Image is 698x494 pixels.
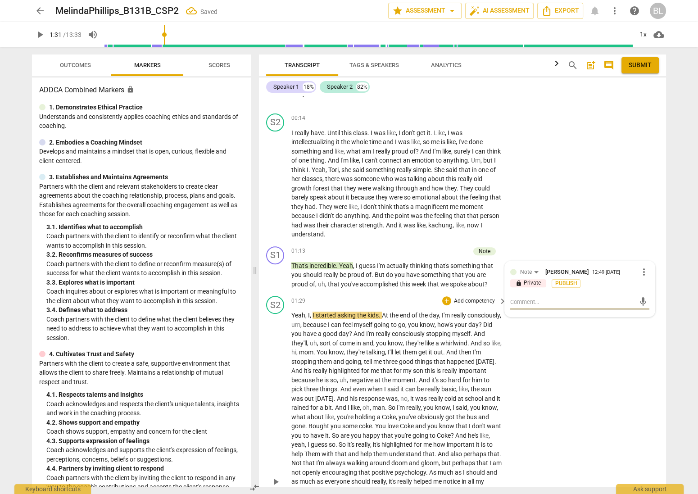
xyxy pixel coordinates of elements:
span: Assessment [392,5,458,16]
span: something [421,271,452,278]
span: their [317,222,331,229]
span: star [392,5,403,16]
span: really [376,148,392,155]
span: I [307,166,308,173]
a: Help [626,3,643,19]
span: arrow_back [35,5,45,16]
p: 3. Establishes and Maintains Agreements [49,172,168,182]
span: so [423,138,431,145]
span: , [445,129,448,136]
span: really [295,129,311,136]
p: Develops and maintains a mindset that is open, curious, flexible and client-centered. [39,147,244,165]
span: had [291,222,304,229]
span: have [311,129,324,136]
span: am [362,148,372,155]
span: they [376,194,389,201]
span: Markers [134,62,161,68]
span: the [459,194,470,201]
p: Partners with the client and relevant stakeholders to create clear agreements about the coaching ... [39,182,244,219]
span: that [454,212,467,219]
span: had [305,203,316,210]
span: . [431,166,434,173]
span: strength [359,222,383,229]
div: Change speaker [266,246,284,264]
span: I'm [433,148,442,155]
span: were [358,185,372,192]
span: said [446,166,459,173]
button: Show/Hide comments [602,58,616,73]
span: I [371,129,374,136]
span: Analytics [431,62,462,68]
span: AI Assessment [469,5,530,16]
span: that [328,281,341,288]
span: didn't [319,212,335,219]
span: really [323,271,340,278]
button: Please Do Not Submit until your Assessment is Complete [621,57,659,73]
span: , [326,166,328,173]
div: Speaker 2 [327,82,353,91]
span: about [428,175,446,182]
span: the [424,212,434,219]
span: proud [291,281,309,288]
span: Filler word [434,129,445,136]
button: BL [650,3,666,19]
span: And [420,148,433,155]
div: Note [479,247,490,255]
span: something [291,148,322,155]
span: . [336,262,339,269]
span: . [468,157,471,164]
span: anything [344,212,369,219]
span: ? [416,148,420,155]
span: through [395,185,419,192]
span: compare_arrows [249,482,260,493]
p: Private [510,279,546,287]
span: auto_fix_high [469,5,480,16]
span: thinking [410,262,434,269]
span: growth [291,185,313,192]
span: proud [348,271,366,278]
div: All changes saved [186,5,218,16]
span: person [480,212,499,219]
p: Coach partners with the client to identify or reconfirm what the client wants to accomplish in th... [46,231,244,250]
span: . [305,90,307,97]
span: was [394,175,408,182]
span: I'm [340,157,350,164]
span: of [490,166,496,173]
button: Export [537,3,583,19]
span: . [325,157,328,164]
span: connect [379,157,403,164]
span: like [417,222,426,229]
span: . [324,129,327,136]
span: me [450,203,460,210]
span: classes [302,175,322,182]
span: her [291,175,302,182]
span: I [356,262,359,269]
span: one [299,157,310,164]
span: they [344,185,358,192]
span: this [446,175,458,182]
span: they [291,203,305,210]
span: about [441,194,459,201]
div: 82% [356,82,368,91]
div: Change speaker [266,113,284,131]
span: get [417,129,427,136]
span: the [341,138,351,145]
div: Note [520,268,532,276]
span: understand [291,231,324,238]
span: it [399,222,403,229]
span: like [350,157,359,164]
h2: MelindaPhillips_B131B_CSP2 [55,5,179,17]
span: don't [402,129,417,136]
span: something [450,262,481,269]
span: Filler word [318,281,325,288]
span: And [328,157,340,164]
span: magnificent [415,203,450,210]
span: was [341,175,354,182]
span: of [410,148,416,155]
span: , [453,222,455,229]
span: because [291,212,316,219]
span: They [319,203,334,210]
span: was [411,212,424,219]
span: play_arrow [35,29,45,40]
